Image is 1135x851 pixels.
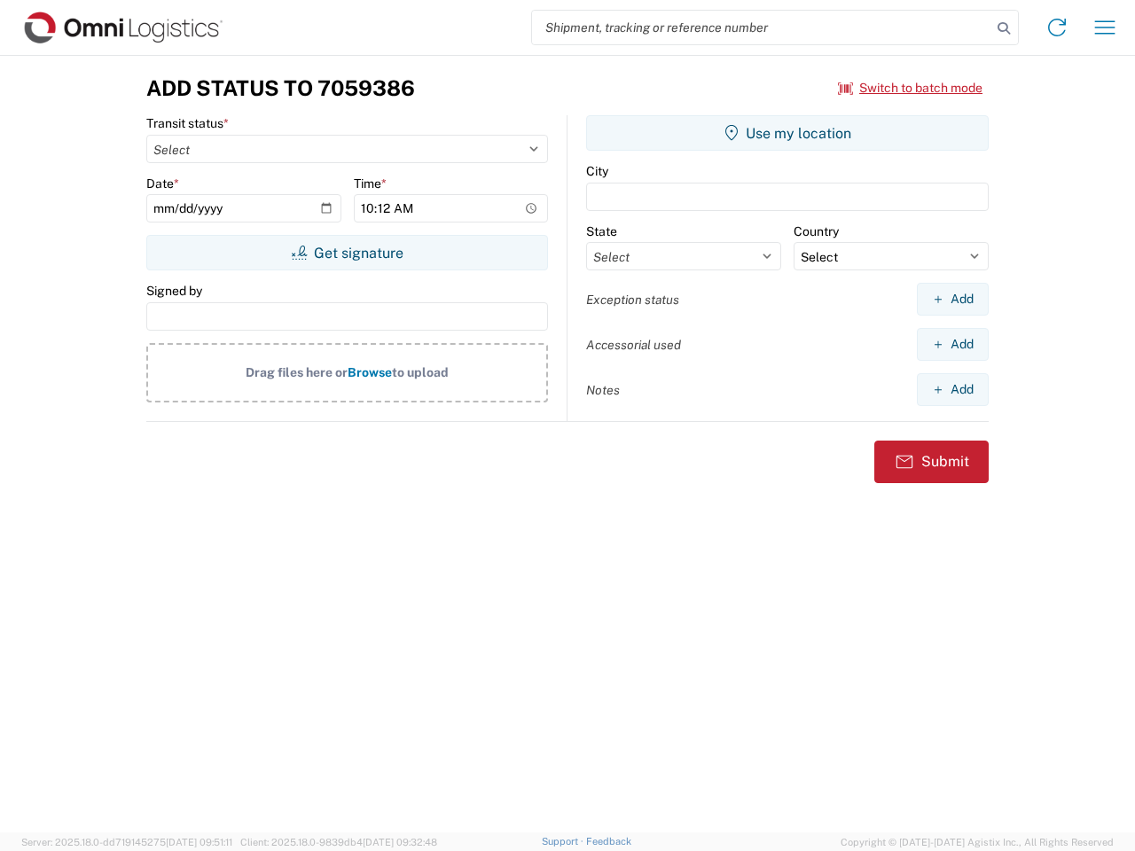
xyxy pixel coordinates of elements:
[146,75,415,101] h3: Add Status to 7059386
[838,74,982,103] button: Switch to batch mode
[166,837,232,847] span: [DATE] 09:51:11
[917,328,989,361] button: Add
[794,223,839,239] label: Country
[240,837,437,847] span: Client: 2025.18.0-9839db4
[146,176,179,191] label: Date
[146,115,229,131] label: Transit status
[348,365,392,379] span: Browse
[586,115,989,151] button: Use my location
[21,837,232,847] span: Server: 2025.18.0-dd719145275
[586,337,681,353] label: Accessorial used
[146,283,202,299] label: Signed by
[841,834,1114,850] span: Copyright © [DATE]-[DATE] Agistix Inc., All Rights Reserved
[542,836,586,847] a: Support
[586,292,679,308] label: Exception status
[586,163,608,179] label: City
[246,365,348,379] span: Drag files here or
[363,837,437,847] span: [DATE] 09:32:48
[354,176,387,191] label: Time
[586,223,617,239] label: State
[532,11,991,44] input: Shipment, tracking or reference number
[917,373,989,406] button: Add
[146,235,548,270] button: Get signature
[586,836,631,847] a: Feedback
[874,441,989,483] button: Submit
[917,283,989,316] button: Add
[586,382,620,398] label: Notes
[392,365,449,379] span: to upload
